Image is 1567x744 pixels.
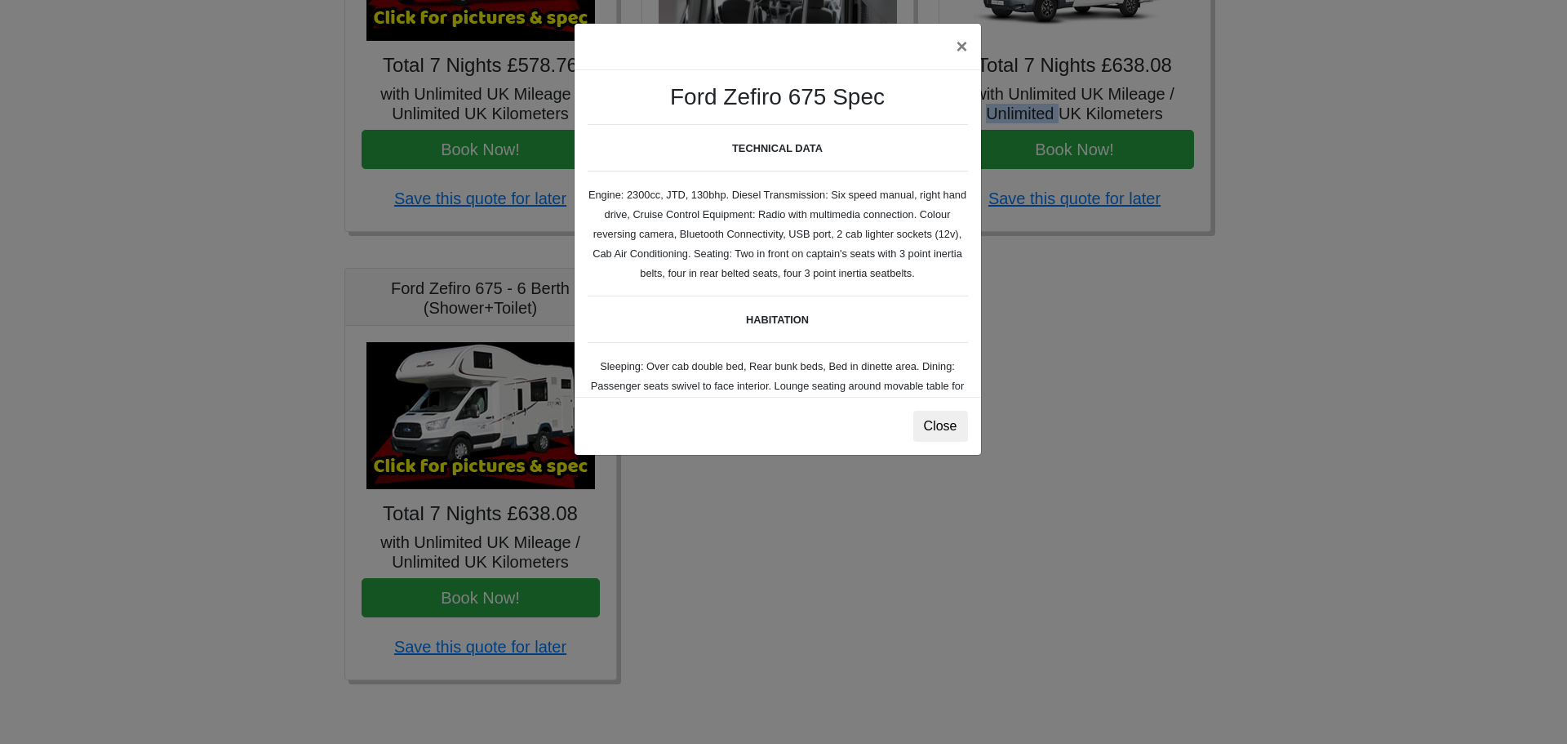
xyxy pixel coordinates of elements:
h3: Ford Zefiro 675 Spec [588,83,968,111]
b: HABITATION [746,314,809,326]
button: Close [913,411,968,442]
button: × [943,24,980,69]
b: TECHNICAL DATA [732,142,823,154]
